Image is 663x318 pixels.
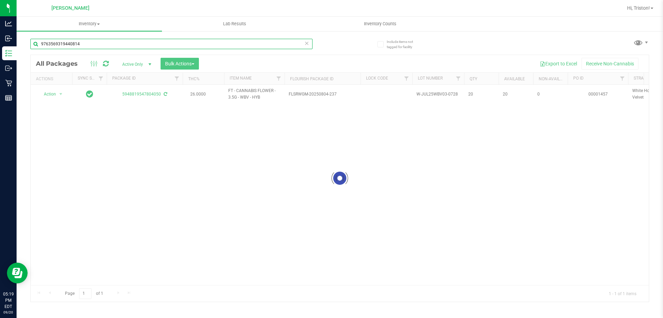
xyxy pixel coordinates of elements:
[214,21,256,27] span: Lab Results
[304,39,309,48] span: Clear
[5,65,12,72] inline-svg: Outbound
[5,94,12,101] inline-svg: Reports
[5,20,12,27] inline-svg: Analytics
[307,17,453,31] a: Inventory Counts
[5,50,12,57] inline-svg: Inventory
[162,17,307,31] a: Lab Results
[30,39,313,49] input: Search Package ID, Item Name, SKU, Lot or Part Number...
[17,17,162,31] a: Inventory
[5,35,12,42] inline-svg: Inbound
[355,21,406,27] span: Inventory Counts
[3,291,13,310] p: 05:19 PM EDT
[51,5,89,11] span: [PERSON_NAME]
[17,21,162,27] span: Inventory
[7,263,28,283] iframe: Resource center
[5,80,12,87] inline-svg: Retail
[3,310,13,315] p: 09/20
[627,5,650,11] span: Hi, Triston!
[387,39,421,49] span: Include items not tagged for facility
